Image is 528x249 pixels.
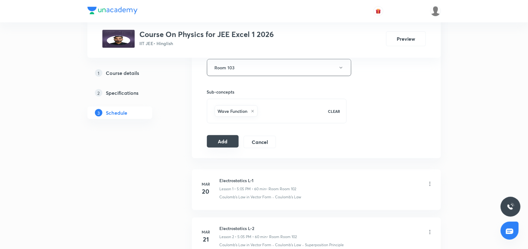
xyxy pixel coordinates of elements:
[87,87,172,99] a: 2Specifications
[87,67,172,79] a: 1Course details
[106,69,139,77] h5: Course details
[373,6,383,16] button: avatar
[303,242,304,248] div: ·
[266,186,297,192] p: • Room Room 102
[273,242,274,248] div: ·
[430,6,441,16] img: Bhuwan Singh
[95,69,102,77] p: 1
[275,194,301,200] p: Coulomb's Law
[207,135,239,148] button: Add
[275,242,301,248] p: Coulomb's Law
[106,109,128,117] h5: Schedule
[200,229,212,235] h6: Mar
[106,89,139,97] h5: Specifications
[200,187,212,196] h4: 20
[273,194,274,200] div: ·
[220,186,266,192] p: Lesson 1 • 5:05 PM • 60 min
[220,234,267,240] p: Lesson 2 • 5:05 PM • 60 min
[328,108,340,114] p: CLEAR
[207,89,347,95] h6: Sub-concepts
[376,8,381,14] img: avatar
[102,30,135,48] img: 645d1cb24ce54c3fa77df2ac57e60657.png
[140,30,274,39] h3: Course On Physics for JEE Excel 1 2026
[220,194,272,200] p: Coulomb's Law in Vector Form
[200,235,212,244] h4: 21
[386,31,426,46] button: Preview
[218,108,248,114] h6: Wave Function
[200,181,212,187] h6: Mar
[220,242,272,248] p: Coulomb's Law in Vector Form
[220,225,297,232] h6: Electrostatics L-2
[140,40,274,47] p: IIT JEE • Hinglish
[220,177,297,184] h6: Electrostatics L-1
[267,234,297,240] p: • Room Room 102
[87,7,138,14] img: Company Logo
[95,89,102,97] p: 2
[95,109,102,117] p: 3
[305,242,344,248] p: Superposition Principle
[244,136,276,148] button: Cancel
[507,203,514,210] img: ttu
[207,59,351,76] button: Room 103
[87,7,138,16] a: Company Logo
